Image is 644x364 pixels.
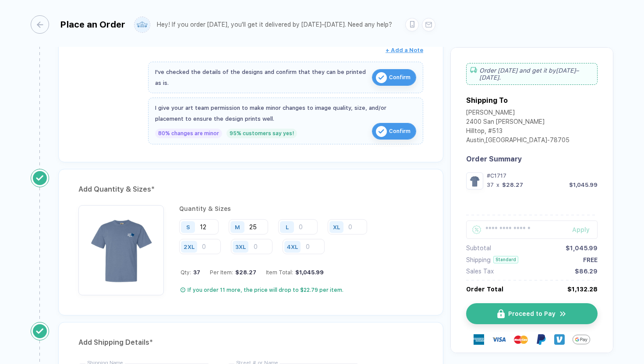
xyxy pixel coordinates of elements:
[333,224,340,230] div: XL
[554,334,565,345] img: Venmo
[78,336,423,350] div: Add Shipping Details
[466,63,598,85] div: Order [DATE] and get it by [DATE]–[DATE] .
[466,256,491,263] div: Shipping
[155,66,368,88] div: I've checked the details of the designs and confirm that they can be printed as is.
[180,269,200,276] div: Qty:
[466,268,494,275] div: Sales Tax
[466,155,598,163] div: Order Summary
[487,172,598,179] div: #C1717
[188,287,343,294] div: If you order 11 more, the price will drop to $22.79 per item.
[83,210,159,286] img: 1759851779634purzb_nt_front.png
[191,269,200,276] span: 37
[372,123,416,140] button: iconConfirm
[468,175,481,187] img: 1759851779634purzb_nt_front.png
[186,224,190,230] div: S
[559,310,567,318] img: icon
[386,47,423,53] span: + Add a Note
[293,269,324,276] div: $1,045.99
[572,226,598,233] div: Apply
[235,243,246,250] div: 3XL
[389,124,410,138] span: Confirm
[497,309,505,318] img: icon
[184,243,195,250] div: 2XL
[266,269,324,276] div: Item Total:
[573,331,590,348] img: GPay
[286,224,289,230] div: L
[233,269,256,276] div: $28.27
[287,243,298,250] div: 4XL
[157,21,392,28] div: Hey! If you order [DATE], you'll get it delivered by [DATE]–[DATE]. Need any help?
[575,268,598,275] div: $86.29
[179,205,423,212] div: Quantity & Sizes
[508,310,556,317] span: Proceed to Pay
[155,102,416,124] div: I give your art team permission to make minor changes to image quality, size, and/or placement to...
[466,96,508,105] div: Shipping To
[466,245,491,252] div: Subtotal
[466,136,570,146] div: Austin , [GEOGRAPHIC_DATA] - 78705
[466,286,503,293] div: Order Total
[561,220,598,239] button: Apply
[487,182,494,188] div: 37
[493,256,518,263] div: Standard
[60,19,125,30] div: Place an Order
[567,286,598,293] div: $1,132.28
[466,127,570,136] div: Hilltop, #513
[372,69,416,86] button: iconConfirm
[569,182,598,188] div: $1,045.99
[583,256,598,263] div: FREE
[466,109,570,118] div: [PERSON_NAME]
[495,182,500,188] div: x
[502,182,523,188] div: $28.27
[514,332,528,346] img: master-card
[226,129,297,138] div: 95% customers say yes!
[466,118,570,127] div: 2400 San [PERSON_NAME]
[210,269,256,276] div: Per Item:
[134,17,150,32] img: user profile
[466,303,598,324] button: iconProceed to Payicon
[492,332,506,346] img: visa
[376,72,387,83] img: icon
[376,126,387,137] img: icon
[566,245,598,252] div: $1,045.99
[78,182,423,196] div: Add Quantity & Sizes
[389,70,410,84] span: Confirm
[474,334,484,345] img: express
[386,43,423,57] button: + Add a Note
[155,129,222,138] div: 80% changes are minor
[235,224,240,230] div: M
[536,334,546,345] img: Paypal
